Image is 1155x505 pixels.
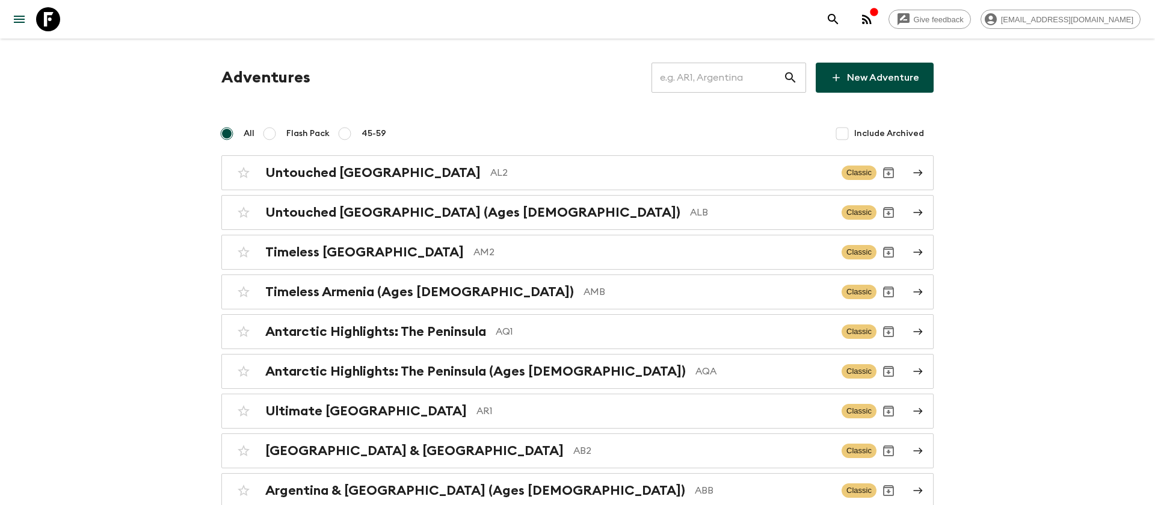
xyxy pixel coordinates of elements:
[651,61,783,94] input: e.g. AR1, Argentina
[265,443,564,459] h2: [GEOGRAPHIC_DATA] & [GEOGRAPHIC_DATA]
[221,195,934,230] a: Untouched [GEOGRAPHIC_DATA] (Ages [DEMOGRAPHIC_DATA])ALBClassicArchive
[842,205,876,220] span: Classic
[265,324,486,339] h2: Antarctic Highlights: The Peninsula
[816,63,934,93] a: New Adventure
[221,433,934,468] a: [GEOGRAPHIC_DATA] & [GEOGRAPHIC_DATA]AB2ClassicArchive
[362,128,386,140] span: 45-59
[876,359,901,383] button: Archive
[286,128,330,140] span: Flash Pack
[476,404,832,418] p: AR1
[842,166,876,180] span: Classic
[496,324,832,339] p: AQ1
[842,245,876,259] span: Classic
[876,439,901,463] button: Archive
[695,364,832,379] p: AQA
[876,479,901,503] button: Archive
[265,244,464,260] h2: Timeless [GEOGRAPHIC_DATA]
[876,399,901,423] button: Archive
[221,314,934,349] a: Antarctic Highlights: The PeninsulaAQ1ClassicArchive
[994,15,1140,24] span: [EMAIL_ADDRESS][DOMAIN_NAME]
[981,10,1141,29] div: [EMAIL_ADDRESS][DOMAIN_NAME]
[842,444,876,458] span: Classic
[265,205,680,220] h2: Untouched [GEOGRAPHIC_DATA] (Ages [DEMOGRAPHIC_DATA])
[584,285,832,299] p: AMB
[876,320,901,344] button: Archive
[473,245,832,259] p: AM2
[854,128,924,140] span: Include Archived
[265,165,481,181] h2: Untouched [GEOGRAPHIC_DATA]
[821,7,845,31] button: search adventures
[265,364,686,379] h2: Antarctic Highlights: The Peninsula (Ages [DEMOGRAPHIC_DATA])
[221,235,934,270] a: Timeless [GEOGRAPHIC_DATA]AM2ClassicArchive
[876,200,901,225] button: Archive
[876,240,901,264] button: Archive
[695,483,832,498] p: ABB
[244,128,254,140] span: All
[907,15,970,24] span: Give feedback
[221,155,934,190] a: Untouched [GEOGRAPHIC_DATA]AL2ClassicArchive
[221,274,934,309] a: Timeless Armenia (Ages [DEMOGRAPHIC_DATA])AMBClassicArchive
[842,324,876,339] span: Classic
[265,403,467,419] h2: Ultimate [GEOGRAPHIC_DATA]
[889,10,971,29] a: Give feedback
[221,354,934,389] a: Antarctic Highlights: The Peninsula (Ages [DEMOGRAPHIC_DATA])AQAClassicArchive
[490,166,832,180] p: AL2
[221,66,310,90] h1: Adventures
[7,7,31,31] button: menu
[265,483,685,498] h2: Argentina & [GEOGRAPHIC_DATA] (Ages [DEMOGRAPHIC_DATA])
[876,161,901,185] button: Archive
[842,285,876,299] span: Classic
[690,205,832,220] p: ALB
[573,444,832,458] p: AB2
[842,404,876,418] span: Classic
[842,364,876,379] span: Classic
[876,280,901,304] button: Archive
[842,483,876,498] span: Classic
[221,394,934,429] a: Ultimate [GEOGRAPHIC_DATA]AR1ClassicArchive
[265,284,574,300] h2: Timeless Armenia (Ages [DEMOGRAPHIC_DATA])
